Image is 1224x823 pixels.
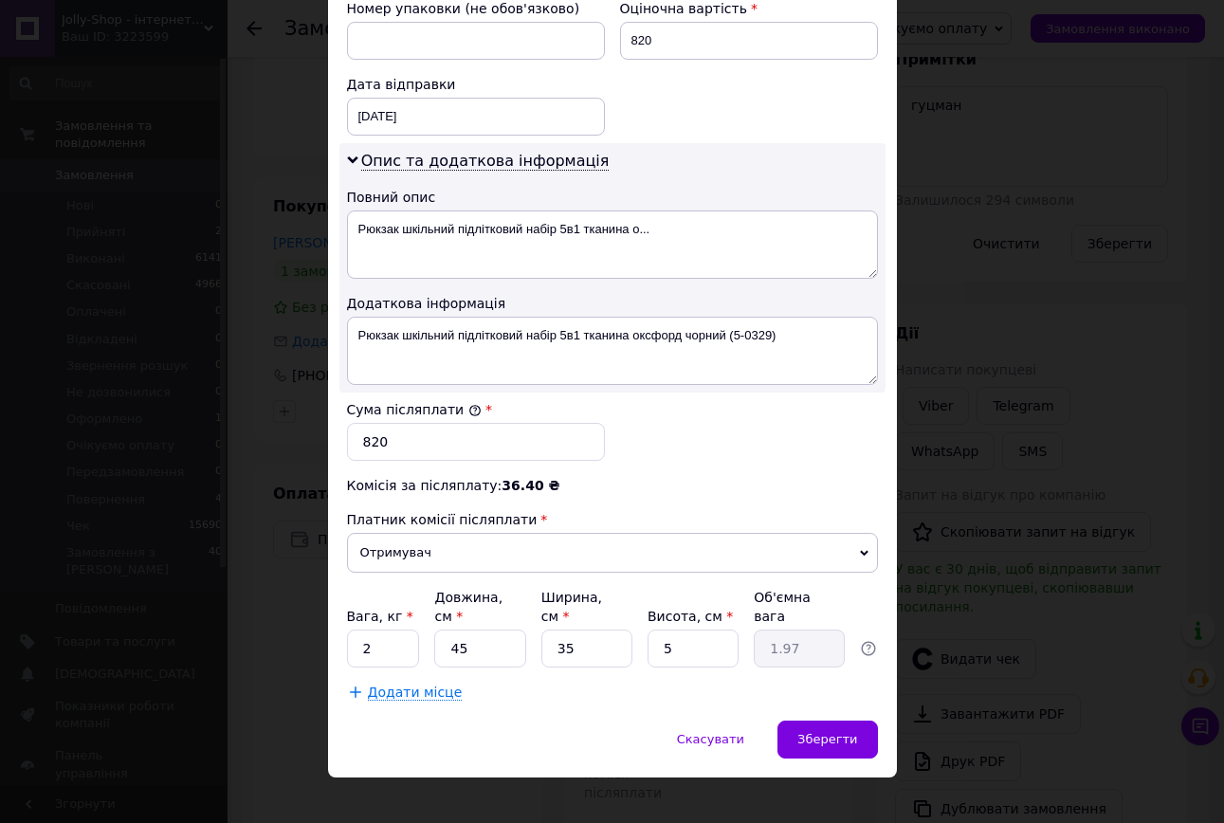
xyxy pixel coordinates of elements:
div: Дата відправки [347,75,605,94]
label: Вага, кг [347,609,413,624]
textarea: Рюкзак шкільний підлітковий набір 5в1 тканина оксфорд чорний (5-0329) [347,317,878,385]
span: Платник комісії післяплати [347,512,538,527]
span: Додати місце [368,685,463,701]
div: Повний опис [347,188,878,207]
label: Довжина, см [434,590,502,624]
span: Скасувати [677,732,744,746]
div: Додаткова інформація [347,294,878,313]
textarea: Рюкзак шкільний підлітковий набір 5в1 тканина о... [347,210,878,279]
div: Комісія за післяплату: [347,476,878,495]
span: 36.40 ₴ [502,478,559,493]
label: Висота, см [648,609,733,624]
span: Зберегти [797,732,857,746]
span: Отримувач [347,533,878,573]
div: Об'ємна вага [754,588,845,626]
label: Ширина, см [541,590,602,624]
span: Опис та додаткова інформація [361,152,610,171]
label: Сума післяплати [347,402,482,417]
